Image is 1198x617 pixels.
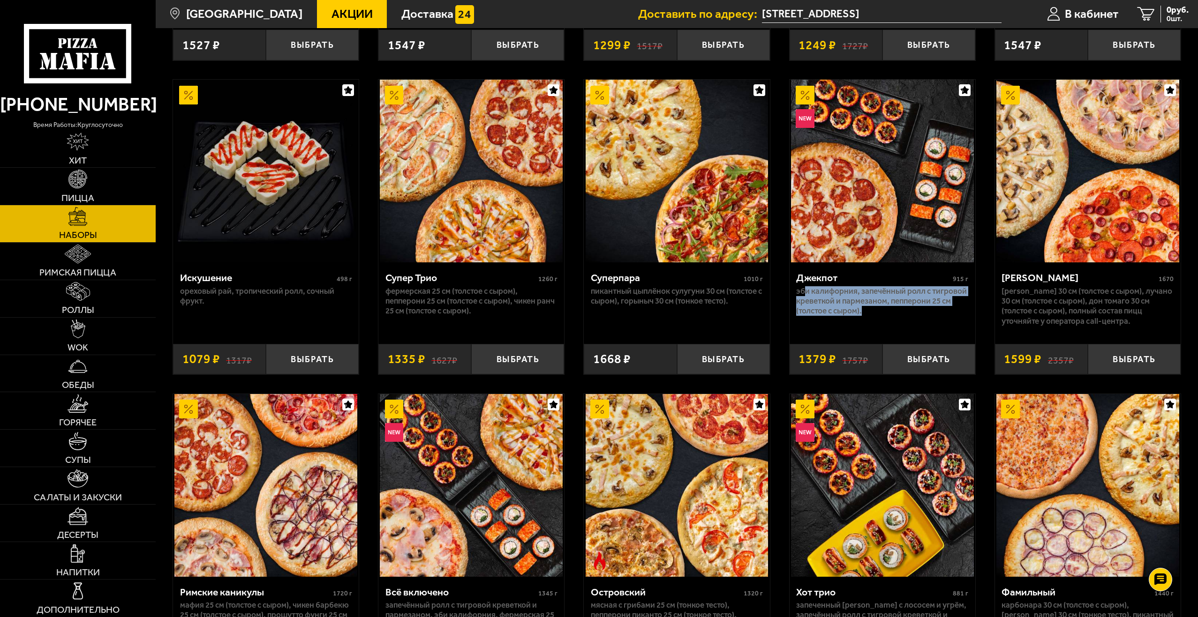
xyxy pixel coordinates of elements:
span: Десерты [57,530,98,540]
img: Акционный [385,86,404,104]
div: Римские каникулы [180,586,331,598]
div: Хот трио [796,586,950,598]
span: Наборы [59,230,97,240]
button: Выбрать [1088,30,1181,60]
span: Дополнительно [37,605,120,615]
button: Выбрать [471,30,564,60]
span: WOK [68,343,88,352]
img: Новинка [796,423,814,442]
img: Искушение [174,80,357,262]
div: Островский [591,586,741,598]
span: 1299 ₽ [593,39,631,52]
span: 1079 ₽ [182,353,220,365]
div: [PERSON_NAME] [1002,272,1156,284]
span: Салаты и закуски [34,493,122,502]
img: Акционный [590,86,609,104]
span: Обеды [62,380,94,390]
button: Выбрать [677,344,770,374]
img: Хет Трик [996,80,1179,262]
span: Римская пицца [39,268,116,277]
div: Всё включено [385,586,536,598]
img: Новинка [796,109,814,128]
a: АкционныйХет Трик [995,80,1181,262]
p: Эби Калифорния, Запечённый ролл с тигровой креветкой и пармезаном, Пепперони 25 см (толстое с сыр... [796,286,968,316]
img: Акционный [1001,86,1020,104]
img: Акционный [796,400,814,418]
img: Акционный [179,86,198,104]
div: Супер Трио [385,272,536,284]
a: АкционныйИскушение [173,80,359,262]
img: Акционный [385,400,404,418]
img: Акционный [796,86,814,104]
a: АкционныйРимские каникулы [173,394,359,577]
span: Доставка [401,8,453,20]
span: 1527 ₽ [182,39,220,52]
a: АкционныйСуперпара [584,80,769,262]
span: 1010 г [744,275,763,283]
img: Римские каникулы [174,394,357,577]
span: 1335 ₽ [388,353,425,365]
p: Пикантный цыплёнок сулугуни 30 см (толстое с сыром), Горыныч 30 см (тонкое тесто). [591,286,763,306]
button: Выбрать [882,344,975,374]
a: АкционныйНовинкаДжекпот [790,80,975,262]
button: Выбрать [882,30,975,60]
span: 1668 ₽ [593,353,631,365]
span: Туристская улица, 38 [762,6,1002,23]
img: Острое блюдо [590,551,609,570]
div: Искушение [180,272,334,284]
span: Напитки [56,568,100,577]
img: Хот трио [791,394,974,577]
s: 1517 ₽ [637,39,663,52]
img: Суперпара [586,80,769,262]
a: АкционныйНовинкаХот трио [790,394,975,577]
span: 1720 г [333,589,352,597]
span: 1260 г [538,275,558,283]
a: АкционныйСупер Трио [378,80,564,262]
img: Акционный [590,400,609,418]
img: Супер Трио [380,80,563,262]
s: 2357 ₽ [1048,353,1074,365]
img: Акционный [1001,400,1020,418]
s: 1727 ₽ [842,39,868,52]
span: Супы [65,455,91,465]
span: 1547 ₽ [1004,39,1041,52]
img: Островский [586,394,769,577]
span: [GEOGRAPHIC_DATA] [186,8,302,20]
div: Джекпот [796,272,950,284]
img: Акционный [179,400,198,418]
span: 1345 г [538,589,558,597]
p: Фермерская 25 см (толстое с сыром), Пепперони 25 см (толстое с сыром), Чикен Ранч 25 см (толстое ... [385,286,558,316]
span: 1320 г [744,589,763,597]
p: Ореховый рай, Тропический ролл, Сочный фрукт. [180,286,352,306]
span: 1670 [1159,275,1174,283]
s: 1757 ₽ [842,353,868,365]
input: Ваш адрес доставки [762,6,1002,23]
a: АкционныйФамильный [995,394,1181,577]
button: Выбрать [266,344,359,374]
img: 15daf4d41897b9f0e9f617042186c801.svg [455,5,474,24]
span: Хит [69,156,87,165]
span: Горячее [59,418,97,427]
a: АкционныйНовинкаВсё включено [378,394,564,577]
button: Выбрать [471,344,564,374]
p: [PERSON_NAME] 30 см (толстое с сыром), Лучано 30 см (толстое с сыром), Дон Томаго 30 см (толстое ... [1002,286,1174,326]
div: Фамильный [1002,586,1152,598]
a: АкционныйОстрое блюдоОстровский [584,394,769,577]
s: 1627 ₽ [431,353,457,365]
span: 1249 ₽ [799,39,836,52]
div: Суперпара [591,272,741,284]
img: Джекпот [791,80,974,262]
span: Акции [332,8,373,20]
span: 1379 ₽ [799,353,836,365]
span: Доставить по адресу: [638,8,762,20]
span: В кабинет [1065,8,1119,20]
button: Выбрать [677,30,770,60]
span: Пицца [61,193,94,203]
span: 0 шт. [1167,15,1189,22]
span: 881 г [953,589,968,597]
span: Роллы [62,305,94,315]
span: 1547 ₽ [388,39,425,52]
span: 915 г [953,275,968,283]
img: Фамильный [996,394,1179,577]
button: Выбрать [1088,344,1181,374]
